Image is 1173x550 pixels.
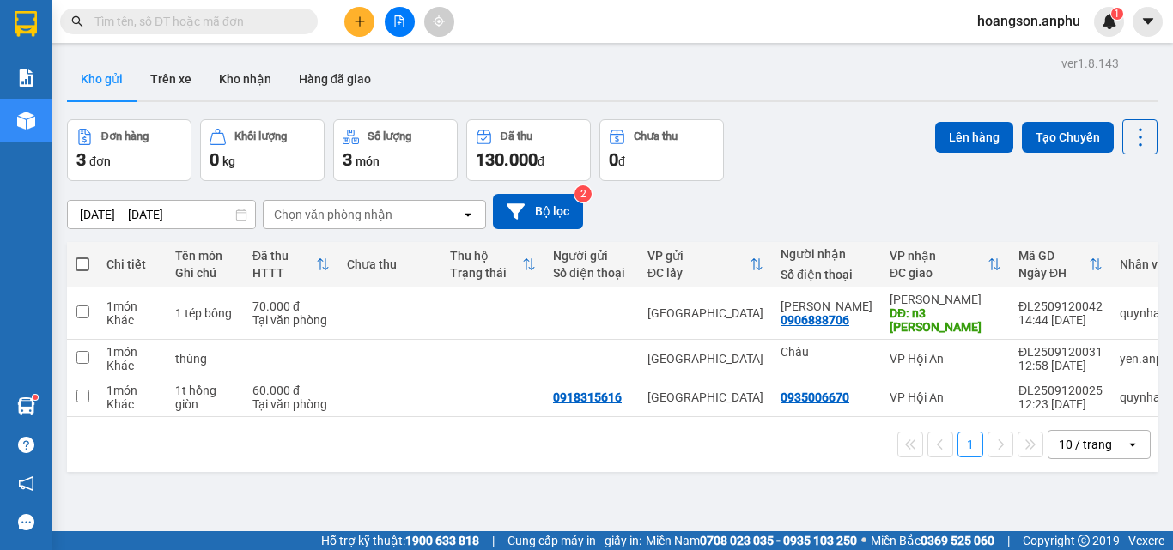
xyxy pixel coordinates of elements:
span: 3 [76,149,86,170]
div: Đã thu [501,130,532,142]
div: 1 món [106,384,158,397]
span: 0 [609,149,618,170]
div: Ghi chú [175,266,235,280]
img: warehouse-icon [17,112,35,130]
button: Kho nhận [205,58,285,100]
span: đơn [89,154,111,168]
div: VP gửi [647,249,750,263]
th: Toggle SortBy [1010,242,1111,287]
div: Bảo Ngọc [781,299,872,313]
span: | [1007,531,1010,550]
div: Khối lượng [234,130,287,142]
div: VP Hội An [890,390,1001,404]
div: [GEOGRAPHIC_DATA] [647,390,763,404]
div: VP Hội An [890,352,1001,366]
div: Châu [781,345,872,359]
span: ⚪️ [861,537,866,544]
span: hoangson.anphu [963,10,1094,32]
div: thùng [175,352,235,366]
span: Miền Nam [646,531,857,550]
button: Đã thu130.000đ [466,119,591,181]
div: HTTT [252,266,316,280]
div: Ngày ĐH [1018,266,1089,280]
span: notification [18,475,34,492]
span: Hỗ trợ kỹ thuật: [321,531,479,550]
div: Chọn văn phòng nhận [274,206,392,223]
span: copyright [1078,535,1090,547]
th: Toggle SortBy [244,242,338,287]
button: Số lượng3món [333,119,458,181]
button: 1 [957,432,983,457]
button: Bộ lọc [493,194,583,229]
img: logo-vxr [15,11,37,37]
div: 12:58 [DATE] [1018,359,1103,372]
strong: 1900 633 818 [405,534,479,547]
span: 130.000 [476,149,538,170]
img: solution-icon [17,69,35,87]
div: 1 tép bông [175,306,235,320]
div: 70.000 đ [252,299,330,313]
div: 14:44 [DATE] [1018,313,1103,327]
button: Chưa thu0đ [599,119,724,181]
div: Tại văn phòng [252,397,330,411]
th: Toggle SortBy [881,242,1010,287]
div: Đã thu [252,249,316,263]
div: VP nhận [890,249,988,263]
button: caret-down [1133,7,1163,37]
div: 0935006670 [781,390,849,404]
div: Đơn hàng [101,130,149,142]
div: [GEOGRAPHIC_DATA] [647,306,763,320]
strong: 0708 023 035 - 0935 103 250 [700,534,857,547]
button: Tạo Chuyến [1022,122,1114,153]
div: Tên món [175,249,235,263]
div: DĐ: n3 lương sơn [890,306,1001,334]
span: file-add [393,15,405,27]
button: file-add [385,7,415,37]
span: | [492,531,495,550]
div: ĐC giao [890,266,988,280]
div: ĐL2509120031 [1018,345,1103,359]
div: Người gửi [553,249,630,263]
div: Thu hộ [450,249,522,263]
span: plus [354,15,366,27]
div: 0918315616 [553,390,622,404]
div: Chi tiết [106,257,158,271]
span: kg [222,154,235,168]
div: Mã GD [1018,249,1089,263]
span: Cung cấp máy in - giấy in: [507,531,641,550]
div: ĐL2509120042 [1018,299,1103,313]
input: Tìm tên, số ĐT hoặc mã đơn [94,12,297,31]
button: Khối lượng0kg [200,119,325,181]
sup: 2 [574,185,592,202]
svg: open [461,208,475,221]
span: 0 [210,149,219,170]
th: Toggle SortBy [639,242,772,287]
button: Đơn hàng3đơn [67,119,191,181]
div: ĐL2509120025 [1018,384,1103,397]
span: món [356,154,380,168]
div: Khác [106,359,158,372]
button: Hàng đã giao [285,58,385,100]
div: 1 món [106,299,158,313]
button: plus [344,7,374,37]
input: Select a date range. [68,201,255,228]
div: Tại văn phòng [252,313,330,327]
div: [PERSON_NAME] [890,293,1001,306]
div: Số điện thoại [553,266,630,280]
button: Lên hàng [935,122,1013,153]
span: đ [538,154,544,168]
div: ĐC lấy [647,266,750,280]
div: 60.000 đ [252,384,330,397]
span: caret-down [1140,14,1156,29]
div: Số điện thoại [781,268,872,281]
div: Chưa thu [634,130,678,142]
div: Người nhận [781,247,872,261]
div: 10 / trang [1059,436,1112,453]
div: Chưa thu [347,257,433,271]
div: 1 món [106,345,158,359]
th: Toggle SortBy [441,242,544,287]
img: warehouse-icon [17,397,35,415]
span: message [18,514,34,530]
svg: open [1126,438,1140,451]
span: question-circle [18,437,34,453]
